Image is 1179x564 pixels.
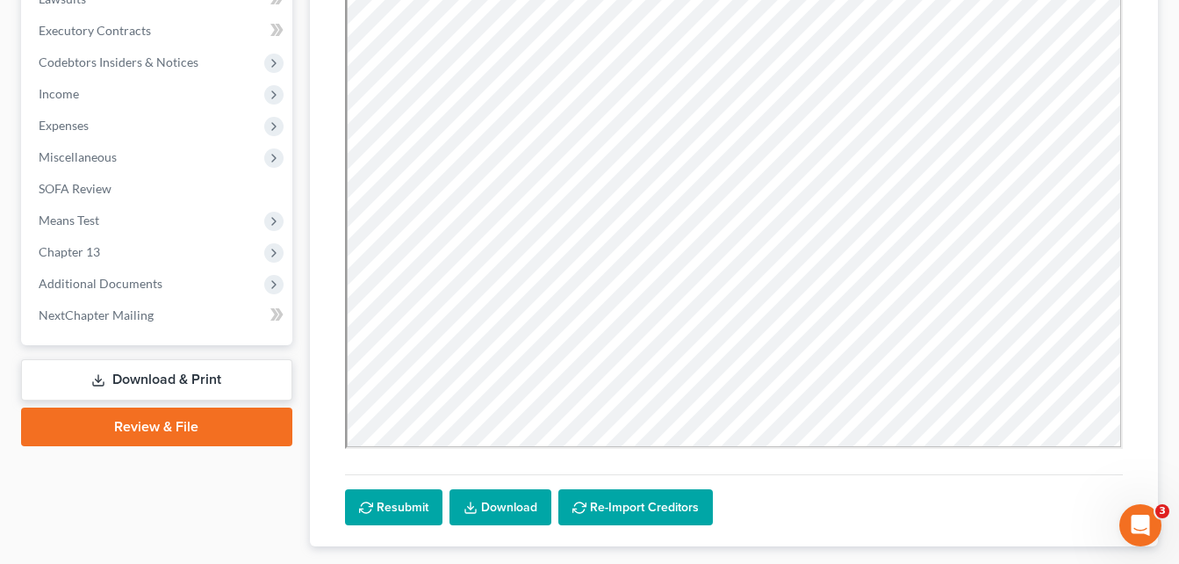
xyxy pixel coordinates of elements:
[1155,504,1169,518] span: 3
[25,300,292,331] a: NextChapter Mailing
[1119,504,1161,546] iframe: Intercom live chat
[345,489,442,526] button: Resubmit
[39,86,79,101] span: Income
[25,15,292,47] a: Executory Contracts
[39,118,89,133] span: Expenses
[39,181,111,196] span: SOFA Review
[39,244,100,259] span: Chapter 13
[39,307,154,322] span: NextChapter Mailing
[558,489,713,526] button: Re-Import Creditors
[449,489,551,526] a: Download
[39,213,99,228] span: Means Test
[21,359,292,401] a: Download & Print
[25,173,292,205] a: SOFA Review
[39,149,117,164] span: Miscellaneous
[39,23,151,38] span: Executory Contracts
[39,54,198,69] span: Codebtors Insiders & Notices
[39,276,162,291] span: Additional Documents
[21,408,292,446] a: Review & File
